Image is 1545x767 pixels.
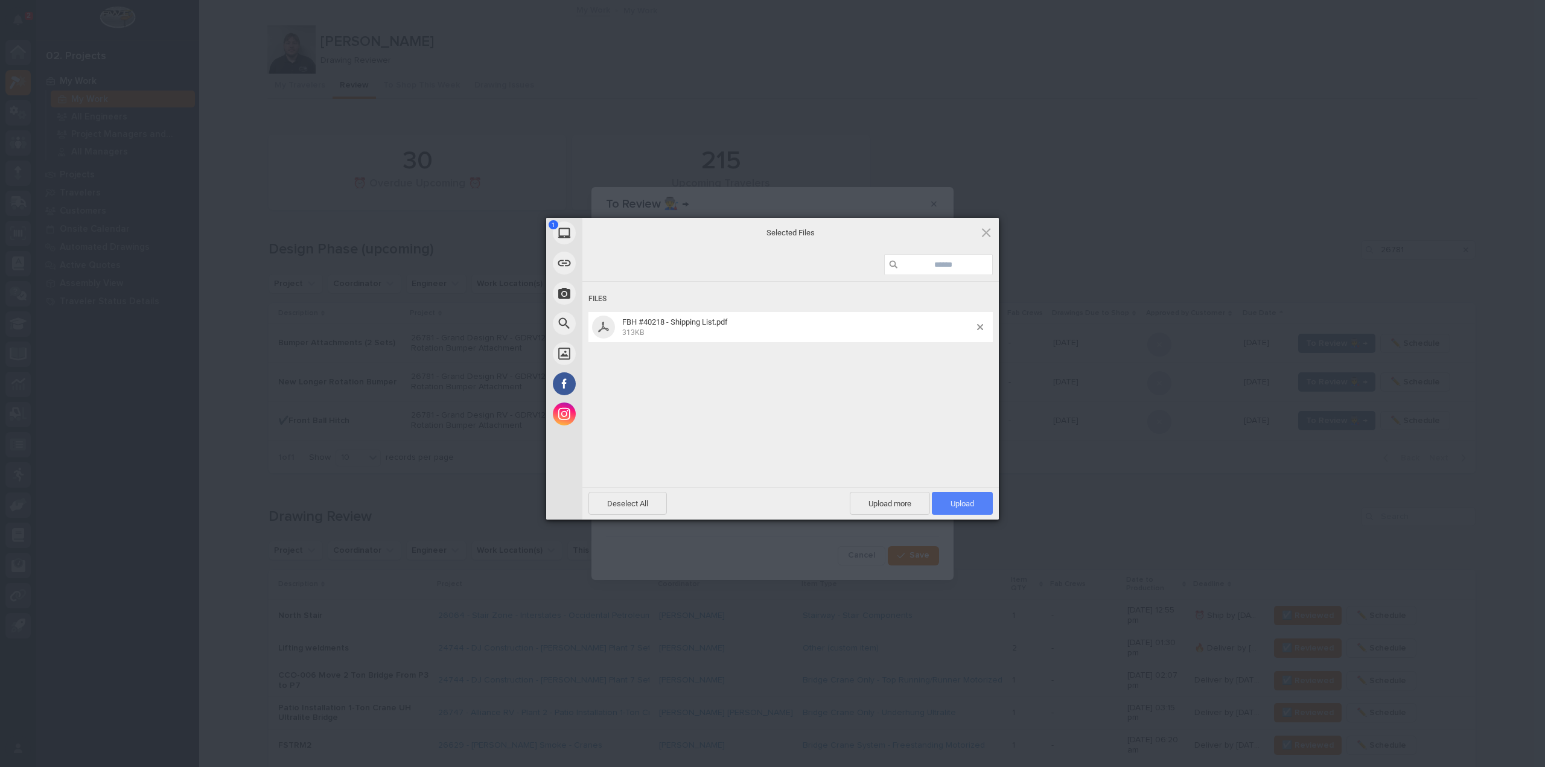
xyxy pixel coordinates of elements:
[622,317,728,326] span: FBH #40218 - Shipping List.pdf
[588,288,993,310] div: Files
[546,218,691,248] div: My Device
[622,328,644,337] span: 313KB
[588,492,667,515] span: Deselect All
[850,492,930,515] span: Upload more
[619,317,977,337] span: FBH #40218 - Shipping List.pdf
[932,492,993,515] span: Upload
[549,220,558,229] span: 1
[980,226,993,239] span: Click here or hit ESC to close picker
[546,248,691,278] div: Link (URL)
[546,369,691,399] div: Facebook
[546,339,691,369] div: Unsplash
[546,278,691,308] div: Take Photo
[951,499,974,508] span: Upload
[670,227,911,238] span: Selected Files
[546,399,691,429] div: Instagram
[546,308,691,339] div: Web Search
